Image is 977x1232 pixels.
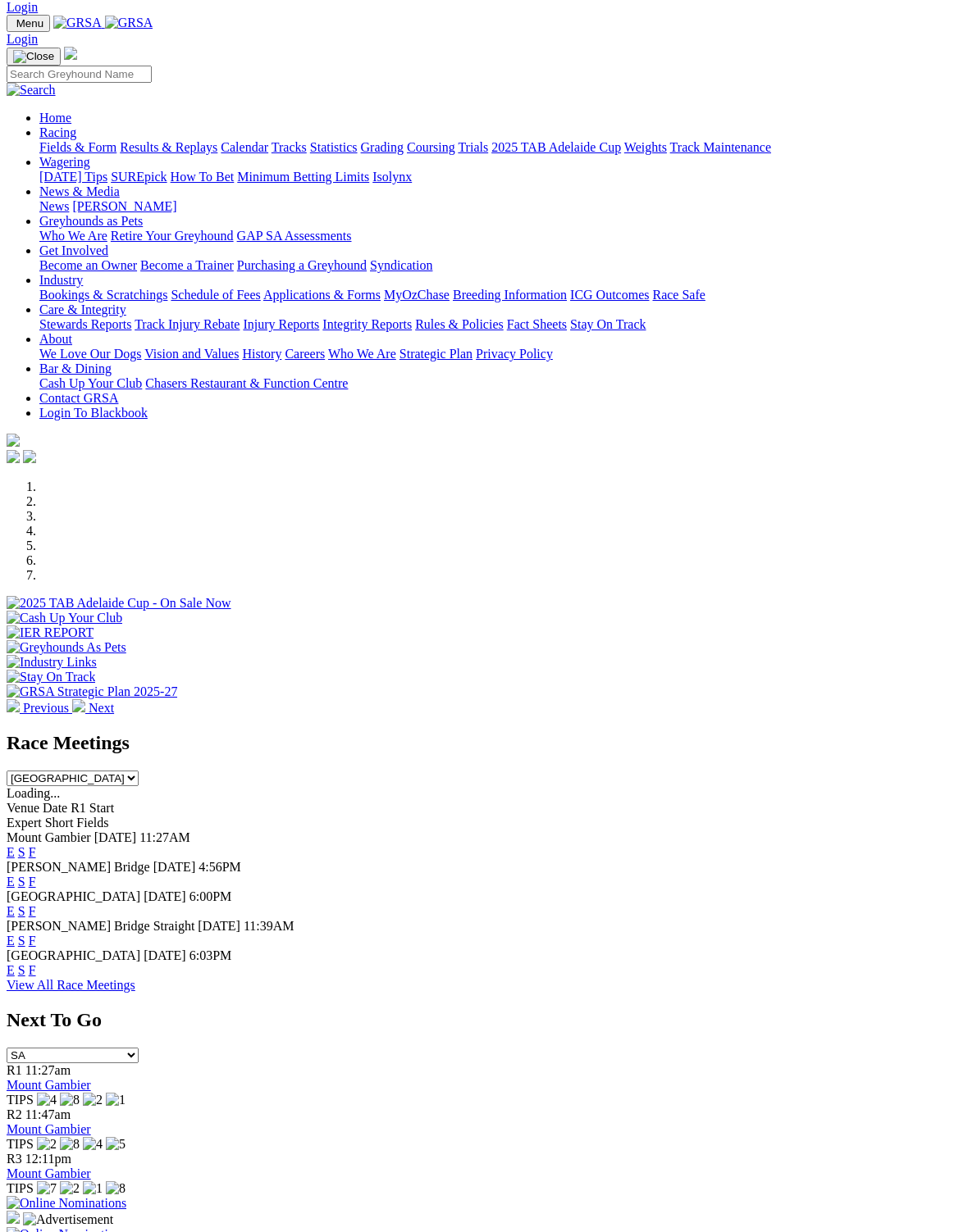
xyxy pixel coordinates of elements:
span: 11:47am [25,1107,71,1121]
a: Careers [285,347,325,361]
img: GRSA [53,16,102,30]
a: Bookings & Scratchings [39,288,167,302]
a: Home [39,111,71,125]
span: Short [45,816,74,830]
div: News & Media [39,199,970,214]
span: 6:03PM [189,948,232,962]
a: F [29,875,36,889]
a: Become an Owner [39,258,137,272]
div: Racing [39,140,970,155]
img: Online Nominations [7,1196,126,1211]
a: Mount Gambier [7,1078,91,1092]
a: E [7,963,15,977]
img: 1 [83,1181,103,1196]
a: Integrity Reports [322,317,412,331]
span: [DATE] [144,948,186,962]
span: TIPS [7,1181,34,1195]
img: 1 [106,1093,126,1107]
a: Stewards Reports [39,317,131,331]
a: History [242,347,281,361]
a: Strategic Plan [399,347,473,361]
img: IER REPORT [7,625,94,640]
img: logo-grsa-white.png [64,47,77,60]
span: [DATE] [94,830,137,844]
a: About [39,332,72,346]
a: S [18,875,25,889]
a: E [7,934,15,948]
span: TIPS [7,1093,34,1107]
img: Greyhounds As Pets [7,640,126,655]
a: [DATE] Tips [39,170,107,184]
span: R1 [7,1063,22,1077]
a: Care & Integrity [39,302,126,316]
a: Greyhounds as Pets [39,214,143,228]
span: [DATE] [198,919,240,933]
img: Advertisement [23,1212,113,1227]
a: Isolynx [372,170,412,184]
img: facebook.svg [7,450,20,463]
a: Get Involved [39,243,108,257]
div: Get Involved [39,258,970,273]
img: Search [7,83,56,98]
a: Industry [39,273,83,287]
span: Expert [7,816,42,830]
a: Track Injury Rebate [135,317,240,331]
img: 8 [60,1093,80,1107]
button: Toggle navigation [7,15,50,32]
span: [GEOGRAPHIC_DATA] [7,948,140,962]
button: Toggle navigation [7,48,61,66]
a: [PERSON_NAME] [72,199,176,213]
a: E [7,845,15,859]
span: R2 [7,1107,22,1121]
a: Weights [624,140,667,154]
a: Breeding Information [453,288,567,302]
a: News & Media [39,184,120,198]
a: Stay On Track [570,317,646,331]
img: 5 [106,1137,126,1152]
span: Venue [7,801,39,815]
a: S [18,934,25,948]
div: Greyhounds as Pets [39,229,970,243]
img: Close [13,50,54,63]
img: 2 [60,1181,80,1196]
a: F [29,904,36,918]
img: Stay On Track [7,670,95,684]
a: Purchasing a Greyhound [237,258,367,272]
div: Wagering [39,170,970,184]
span: TIPS [7,1137,34,1151]
a: Privacy Policy [476,347,553,361]
a: Grading [361,140,404,154]
a: Who We Are [328,347,396,361]
img: 2 [37,1137,57,1152]
a: Rules & Policies [415,317,504,331]
a: Applications & Forms [263,288,381,302]
span: Next [89,701,114,715]
a: Cash Up Your Club [39,376,142,390]
span: R1 Start [71,801,114,815]
a: ICG Outcomes [570,288,649,302]
a: Contact GRSA [39,391,118,405]
a: News [39,199,69,213]
a: E [7,904,15,918]
span: [PERSON_NAME] Bridge Straight [7,919,194,933]
a: MyOzChase [384,288,450,302]
a: Mount Gambier [7,1122,91,1136]
img: twitter.svg [23,450,36,463]
a: Retire Your Greyhound [111,229,234,243]
a: Login To Blackbook [39,406,148,420]
a: Minimum Betting Limits [237,170,369,184]
div: Bar & Dining [39,376,970,391]
a: SUREpick [111,170,167,184]
a: Login [7,32,38,46]
a: S [18,845,25,859]
img: 8 [60,1137,80,1152]
a: Bar & Dining [39,361,112,375]
a: Who We Are [39,229,107,243]
a: View All Race Meetings [7,978,135,992]
a: Coursing [407,140,455,154]
span: Loading... [7,786,60,800]
span: 11:39AM [244,919,294,933]
a: Tracks [272,140,307,154]
a: Fields & Form [39,140,116,154]
a: Schedule of Fees [171,288,260,302]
